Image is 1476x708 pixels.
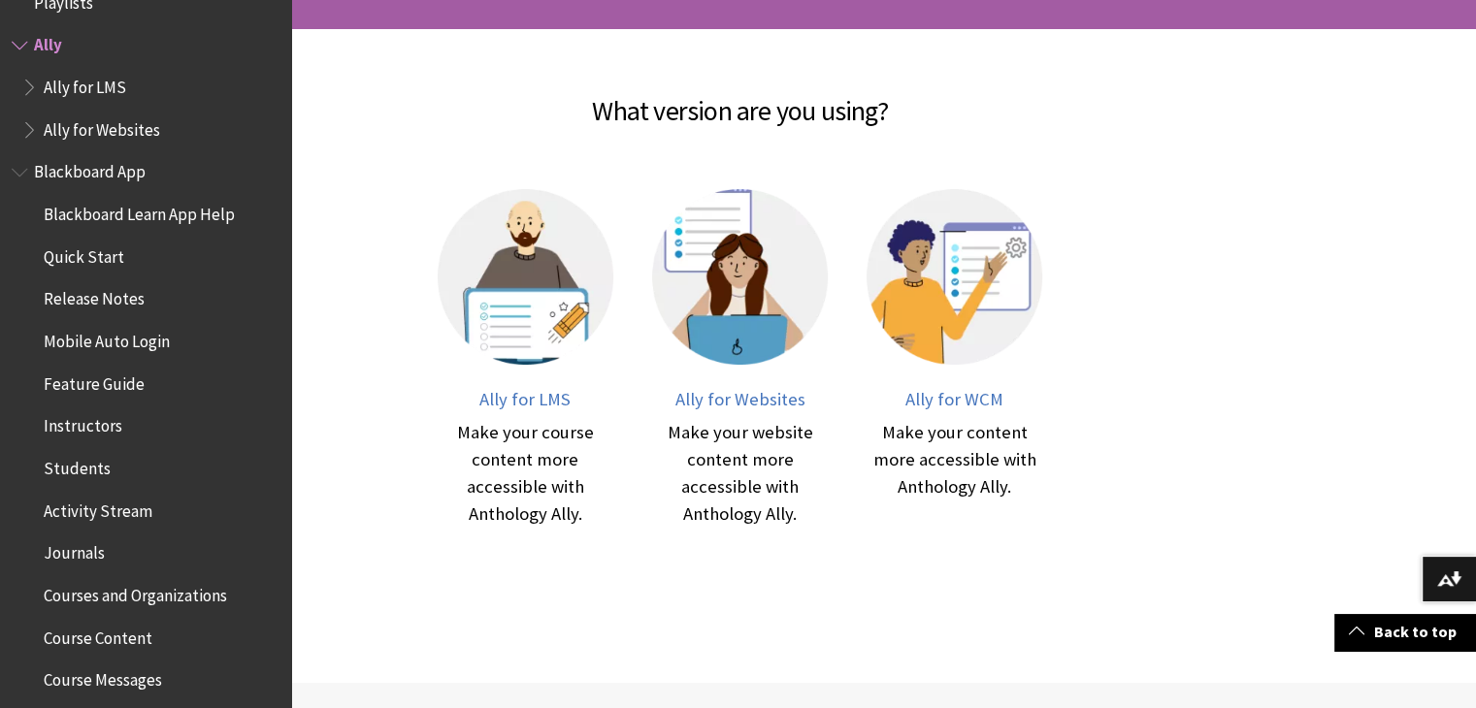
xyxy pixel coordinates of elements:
[44,325,170,351] span: Mobile Auto Login
[867,419,1042,500] div: Make your content more accessible with Anthology Ally.
[44,71,126,97] span: Ally for LMS
[44,283,145,309] span: Release Notes
[44,368,145,394] span: Feature Guide
[652,419,828,528] div: Make your website content more accessible with Anthology Ally.
[675,388,805,410] span: Ally for Websites
[867,189,1042,365] img: Ally for WCM
[479,388,571,410] span: Ally for LMS
[44,198,235,224] span: Blackboard Learn App Help
[44,452,111,478] span: Students
[44,664,162,691] span: Course Messages
[652,189,828,528] a: Ally for Websites Ally for Websites Make your website content more accessible with Anthology Ally.
[44,113,160,140] span: Ally for Websites
[438,419,613,528] div: Make your course content more accessible with Anthology Ally.
[34,156,146,182] span: Blackboard App
[438,189,613,528] a: Ally for LMS Make your course content more accessible with Anthology Ally.
[905,388,1003,410] span: Ally for WCM
[44,241,124,267] span: Quick Start
[652,189,828,365] img: Ally for Websites
[44,537,105,563] span: Journals
[44,622,152,648] span: Course Content
[44,579,227,605] span: Courses and Organizations
[12,29,279,146] nav: Book outline for Anthology Ally Help
[1334,614,1476,650] a: Back to top
[34,29,62,55] span: Ally
[44,410,122,436] span: Instructors
[44,495,152,521] span: Activity Stream
[867,189,1042,528] a: Ally for WCM Ally for WCM Make your content more accessible with Anthology Ally.
[311,67,1169,131] h2: What version are you using?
